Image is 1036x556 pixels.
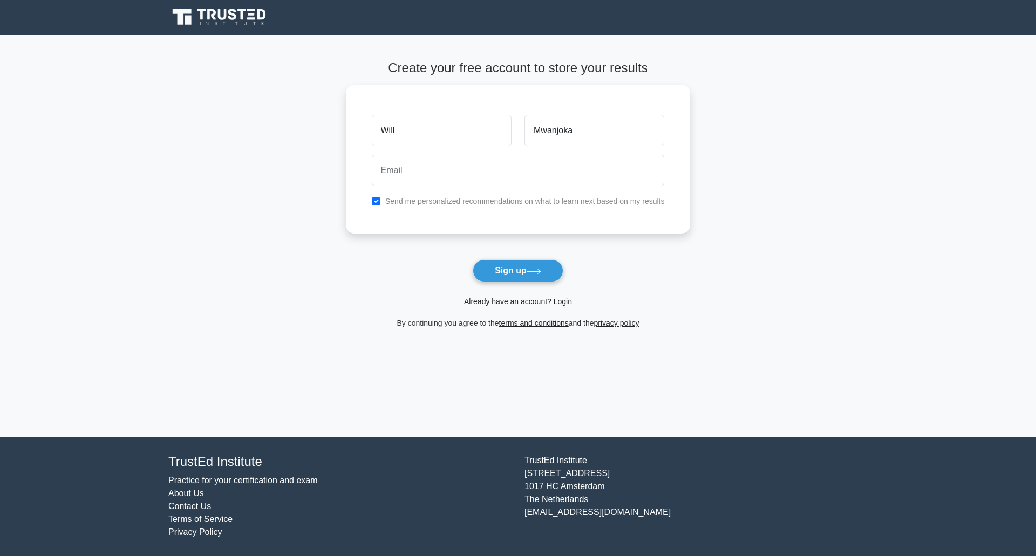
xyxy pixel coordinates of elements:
[594,319,639,327] a: privacy policy
[518,454,874,539] div: TrustEd Institute [STREET_ADDRESS] 1017 HC Amsterdam The Netherlands [EMAIL_ADDRESS][DOMAIN_NAME]
[168,527,222,537] a: Privacy Policy
[499,319,569,327] a: terms and conditions
[168,514,233,524] a: Terms of Service
[372,155,665,186] input: Email
[168,489,204,498] a: About Us
[473,259,563,282] button: Sign up
[168,502,211,511] a: Contact Us
[339,317,697,330] div: By continuing you agree to the and the
[372,115,512,146] input: First name
[524,115,664,146] input: Last name
[168,476,318,485] a: Practice for your certification and exam
[385,197,665,205] label: Send me personalized recommendations on what to learn next based on my results
[346,60,691,76] h4: Create your free account to store your results
[464,297,572,306] a: Already have an account? Login
[168,454,512,470] h4: TrustEd Institute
